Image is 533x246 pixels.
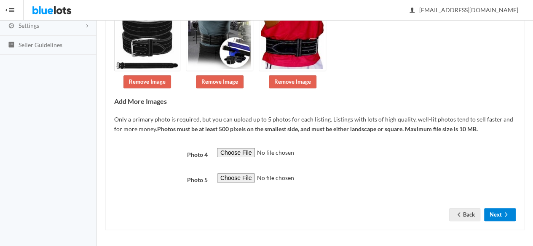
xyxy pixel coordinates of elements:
label: Photo 4 [110,148,212,160]
ion-icon: person [408,7,416,15]
a: Remove Image [269,75,316,88]
span: [EMAIL_ADDRESS][DOMAIN_NAME] [410,6,518,13]
ion-icon: cog [7,22,16,30]
span: Seller Guidelines [19,41,62,48]
a: Remove Image [123,75,171,88]
p: Only a primary photo is required, but you can upload up to 5 photos for each listing. Listings wi... [114,115,516,134]
img: bb2bf421-fe0f-408b-8279-b4c71ef1f23c-1672852232.jpg [114,4,180,71]
a: Remove Image [196,75,244,88]
span: Settings [19,22,39,29]
button: Nextarrow forward [484,208,516,221]
ion-icon: arrow forward [502,211,510,219]
ion-icon: arrow back [455,211,463,219]
img: e0485799-1ee4-4e53-9d1e-33035f5d3c29-1672852233.jpg [259,4,326,71]
h4: Add More Images [114,98,516,105]
a: arrow backBack [449,208,480,221]
label: Photo 5 [110,173,212,185]
ion-icon: list box [7,41,16,49]
img: 3757c603-9ac4-4675-ad78-26e040bacc54-1672852233.jpg [186,4,253,71]
b: Photos must be at least 500 pixels on the smallest side, and must be either landscape or square. ... [157,125,478,132]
